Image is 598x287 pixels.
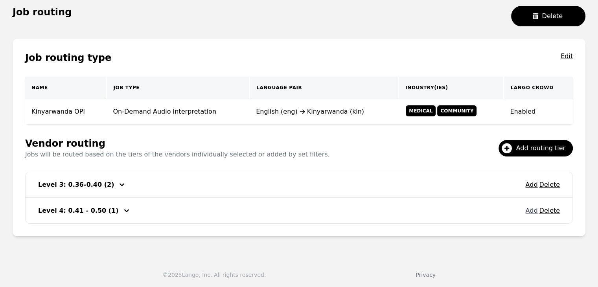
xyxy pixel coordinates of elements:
th: Language Pair [250,77,399,99]
div: Add DeleteLevel 3: 0.36-0.40 (2) [25,172,573,198]
a: Privacy [416,272,436,278]
h1: Job routing type [25,52,111,64]
button: Add [525,180,537,189]
td: Enabled [504,99,573,125]
h1: Vendor routing [25,137,330,150]
button: Delete [539,180,560,189]
button: Add [525,206,537,215]
td: On-Demand Audio Interpretation [107,99,250,125]
span: Medical [406,105,436,116]
button: Add routing tier [499,140,573,156]
button: Delete [539,206,560,215]
span: Add routing tier [516,143,571,153]
th: Job Type [107,77,250,99]
button: Delete [511,6,585,26]
th: Industry(ies) [399,77,504,99]
div: English (eng) Kinyarwanda (kin) [256,107,392,116]
td: Kinyarwanda OPI [25,99,107,125]
h3: Level 4: 0.41 - 0.50 (1) [38,206,119,215]
h1: Job routing [13,6,72,18]
th: Lango Crowd [504,77,573,99]
span: Community [437,105,477,116]
h3: Level 3: 0.36-0.40 (2) [38,180,114,189]
p: Jobs will be routed based on the tiers of the vendors individually selected or added by set filters. [25,150,330,159]
div: Add DeleteLevel 4: 0.41 - 0.50 (1) [25,198,573,224]
th: Name [25,77,107,99]
button: Edit [561,52,573,64]
div: © 2025 Lango, Inc. All rights reserved. [162,271,266,279]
